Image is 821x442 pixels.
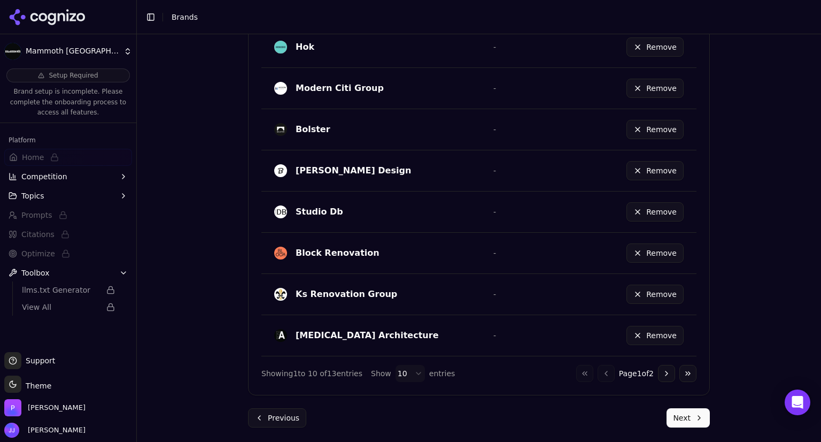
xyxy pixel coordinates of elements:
[6,87,130,118] p: Brand setup is incomplete. Please complete the onboarding process to access all features.
[626,285,684,304] button: Remove
[493,331,496,340] span: -
[4,264,132,281] button: Toolbox
[4,399,86,416] button: Open organization switcher
[4,132,132,149] div: Platform
[493,249,496,257] span: -
[4,423,19,438] img: Jen Jones
[626,202,684,222] button: Remove
[21,355,55,366] span: Support
[21,190,44,201] span: Topics
[274,82,287,95] img: modern citi group
[26,47,119,56] span: Mammoth [GEOGRAPHIC_DATA]
[626,243,684,263] button: Remove
[626,120,684,139] button: Remove
[172,13,198,21] span: Brands
[28,403,86,413] span: Perrill
[626,161,684,180] button: Remove
[296,288,397,301] div: Ks Renovation Group
[296,123,330,136] div: Bolster
[274,288,287,301] img: ks renovation group
[4,43,21,60] img: Mammoth NY
[274,329,287,342] img: fontan architecture
[296,82,384,95] div: Modern Citi Group
[261,368,362,379] div: Showing 1 to 10 of 13 entries
[429,368,455,379] span: entries
[24,425,86,435] span: [PERSON_NAME]
[4,399,21,416] img: Perrill
[4,423,86,438] button: Open user button
[371,368,391,379] span: Show
[22,302,100,313] span: View All
[172,12,198,22] nav: breadcrumb
[274,41,287,54] img: hok
[4,168,132,185] button: Competition
[785,390,810,415] div: Open Intercom Messenger
[49,71,98,80] span: Setup Required
[296,41,314,54] div: Hok
[21,210,52,220] span: Prompts
[21,171,67,182] span: Competition
[296,164,411,177] div: [PERSON_NAME] Design
[21,268,50,278] span: Toolbox
[274,247,287,260] img: Block Renovation
[619,368,654,379] span: Page 1 of 2
[248,408,306,428] button: Previous
[22,285,100,295] span: llms.txt Generator
[667,408,710,428] button: Next
[493,84,496,93] span: -
[626,37,684,57] button: Remove
[296,247,379,260] div: Block Renovation
[21,229,55,240] span: Citations
[21,248,55,259] span: Optimize
[493,166,496,175] span: -
[274,123,287,136] img: Bolster
[274,205,287,218] img: studio db
[4,187,132,204] button: Topics
[493,125,496,134] span: -
[493,290,496,299] span: -
[493,208,496,216] span: -
[274,164,287,177] img: kati curtis design
[626,79,684,98] button: Remove
[493,43,496,51] span: -
[626,326,684,345] button: Remove
[21,382,51,390] span: Theme
[296,205,343,218] div: Studio Db
[22,152,44,163] span: Home
[296,329,438,342] div: [MEDICAL_DATA] Architecture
